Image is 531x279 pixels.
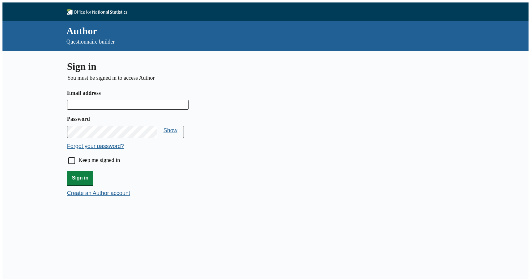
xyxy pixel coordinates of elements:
label: Password [67,115,330,124]
div: Author [66,24,359,38]
button: Show [164,127,177,134]
button: Sign in [67,171,93,185]
button: Create an Author account [67,190,130,197]
label: Keep me signed in [79,157,120,163]
p: Questionnaire builder [66,38,359,46]
button: Forgot your password? [67,143,124,150]
h1: Sign in [67,61,330,72]
p: You must be signed in to access Author [67,75,330,81]
label: Email address [67,89,330,98]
